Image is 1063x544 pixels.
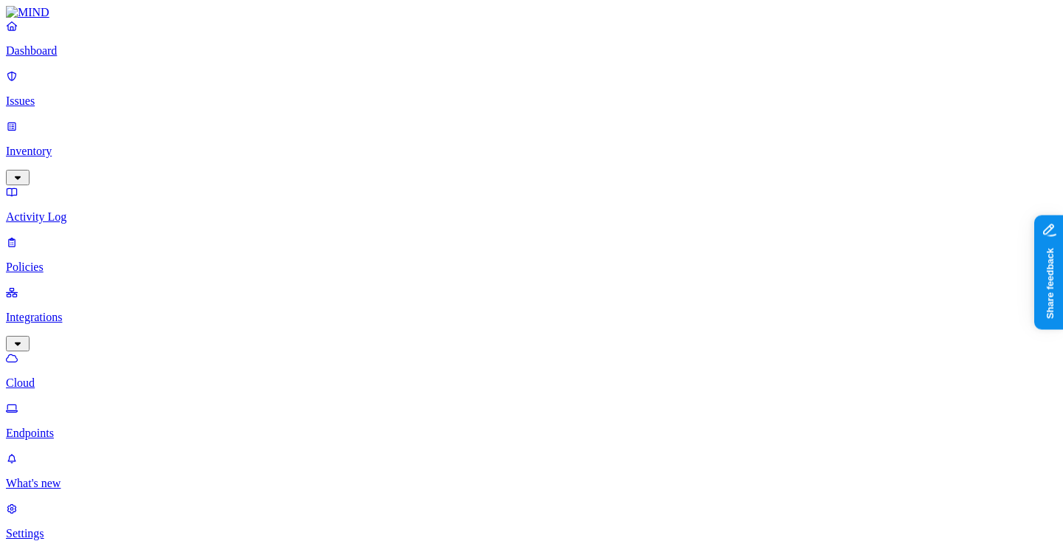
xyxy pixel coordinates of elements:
[6,235,1057,274] a: Policies
[6,311,1057,324] p: Integrations
[6,402,1057,440] a: Endpoints
[6,502,1057,540] a: Settings
[6,145,1057,158] p: Inventory
[6,452,1057,490] a: What's new
[6,185,1057,224] a: Activity Log
[6,351,1057,390] a: Cloud
[6,94,1057,108] p: Issues
[6,477,1057,490] p: What's new
[6,427,1057,440] p: Endpoints
[6,286,1057,349] a: Integrations
[6,376,1057,390] p: Cloud
[6,527,1057,540] p: Settings
[6,261,1057,274] p: Policies
[6,19,1057,58] a: Dashboard
[6,6,49,19] img: MIND
[6,120,1057,183] a: Inventory
[6,210,1057,224] p: Activity Log
[6,44,1057,58] p: Dashboard
[6,69,1057,108] a: Issues
[6,6,1057,19] a: MIND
